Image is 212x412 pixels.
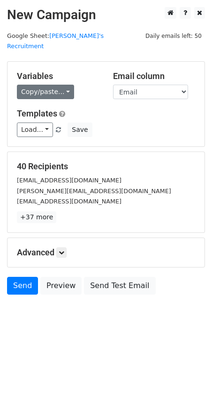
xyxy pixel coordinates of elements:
a: Preview [40,277,82,295]
h5: 40 Recipients [17,161,195,172]
a: Load... [17,123,53,137]
iframe: Chat Widget [165,367,212,412]
span: Daily emails left: 50 [142,31,205,41]
button: Save [68,123,92,137]
h5: Email column [113,71,195,81]
h2: New Campaign [7,7,205,23]
h5: Advanced [17,247,195,258]
small: [PERSON_NAME][EMAIL_ADDRESS][DOMAIN_NAME] [17,188,171,195]
small: Google Sheet: [7,32,104,50]
a: Templates [17,108,57,118]
small: [EMAIL_ADDRESS][DOMAIN_NAME] [17,177,121,184]
a: Send Test Email [84,277,155,295]
a: [PERSON_NAME]'s Recruitment [7,32,104,50]
a: Daily emails left: 50 [142,32,205,39]
a: +37 more [17,211,56,223]
h5: Variables [17,71,99,81]
a: Send [7,277,38,295]
small: [EMAIL_ADDRESS][DOMAIN_NAME] [17,198,121,205]
a: Copy/paste... [17,85,74,99]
